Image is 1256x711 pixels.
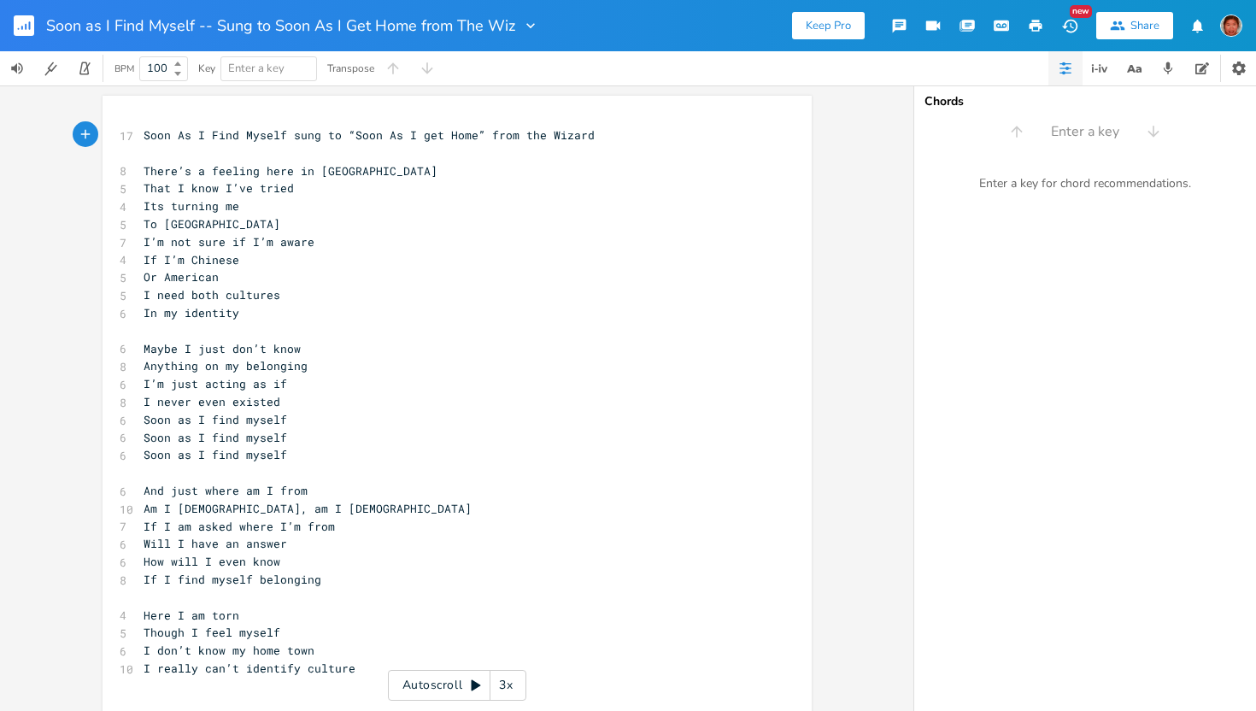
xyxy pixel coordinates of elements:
span: That I know I’ve tried [144,180,294,196]
span: There’s a feeling here in [GEOGRAPHIC_DATA] [144,163,437,179]
span: I don’t know my home town [144,643,314,658]
span: If I’m Chinese [144,252,239,267]
span: And just where am I from [144,483,308,498]
span: Soon as I find myself [144,447,287,462]
button: Keep Pro [792,12,865,39]
div: New [1070,5,1092,18]
span: Enter a key [228,61,285,76]
div: Share [1130,18,1159,33]
span: Soon as I find myself [144,412,287,427]
span: I really can’t identify culture [144,661,355,676]
button: Share [1096,12,1173,39]
div: BPM [114,64,134,73]
div: 3x [490,670,521,701]
span: I’m just acting as if [144,376,287,391]
span: In my identity [144,305,239,320]
img: Kate Fuller [1220,15,1242,37]
div: Autoscroll [388,670,526,701]
span: If I find myself belonging [144,572,321,587]
span: Maybe I just don’t know [144,341,301,356]
span: Soon as I find myself [144,430,287,445]
span: Or American [144,269,219,285]
div: Chords [924,96,1246,108]
span: I never even existed [144,394,280,409]
div: Transpose [327,63,374,73]
div: Enter a key for chord recommendations. [914,166,1256,202]
button: New [1053,10,1087,41]
span: How will I even know [144,554,280,569]
span: I need both cultures [144,287,280,303]
span: Will I have an answer [144,536,287,551]
span: To [GEOGRAPHIC_DATA] [144,216,280,232]
span: I’m not sure if I’m aware [144,234,314,250]
span: Anything on my belonging [144,358,308,373]
span: Soon As I Find Myself sung to “Soon As I get Home” from the Wizard [144,127,595,143]
span: Soon as I Find Myself -- Sung to Soon As I Get Home from The Wiz [46,18,515,33]
span: Am I [DEMOGRAPHIC_DATA], am I [DEMOGRAPHIC_DATA] [144,501,472,516]
span: Its turning me [144,198,239,214]
span: Though I feel myself [144,625,280,640]
span: Enter a key [1051,122,1119,142]
div: Key [198,63,215,73]
span: If I am asked where I’m from [144,519,335,534]
span: Here I am torn [144,608,239,623]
